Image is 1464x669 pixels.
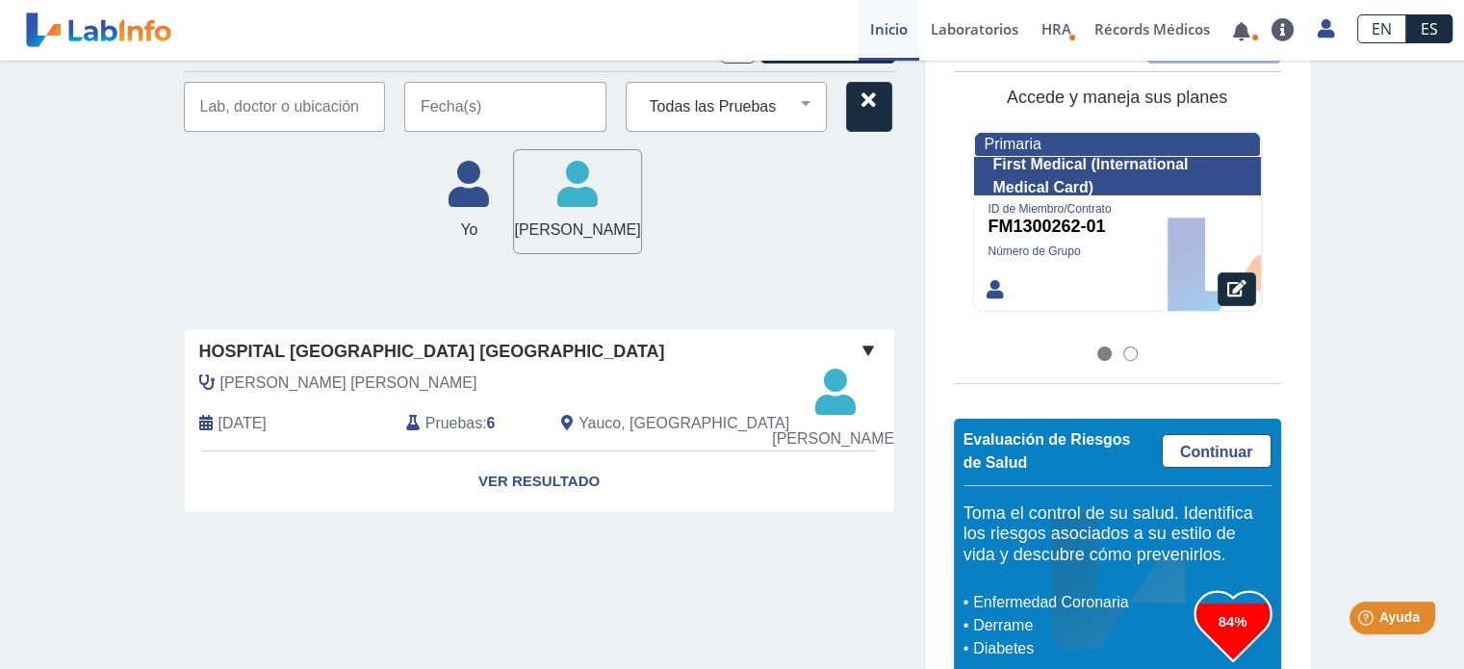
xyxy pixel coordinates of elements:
[1406,14,1452,43] a: ES
[404,82,606,132] input: Fecha(s)
[220,372,477,395] span: Lopez Asencio, Carlos
[184,82,386,132] input: Lab, doctor o ubicación
[199,339,665,365] span: Hospital [GEOGRAPHIC_DATA] [GEOGRAPHIC_DATA]
[185,451,894,512] a: Ver Resultado
[1357,14,1406,43] a: EN
[963,431,1131,471] span: Evaluación de Riesgos de Salud
[1180,444,1253,460] span: Continuar
[985,136,1041,152] span: Primaria
[487,415,496,431] b: 6
[968,591,1194,614] li: Enfermedad Coronaria
[514,219,640,242] span: [PERSON_NAME]
[963,503,1271,566] h5: Toma el control de su salud. Identifica los riesgos asociados a su estilo de vida y descubre cómo...
[1162,434,1271,468] a: Continuar
[425,412,482,435] span: Pruebas
[1194,609,1271,633] h3: 84%
[437,219,501,242] span: Yo
[1007,88,1227,107] span: Accede y maneja sus planes
[578,412,789,435] span: Yauco, PR
[218,412,267,435] span: 2025-04-08
[772,427,898,450] span: [PERSON_NAME]
[968,637,1194,660] li: Diabetes
[1041,19,1071,39] span: HRA
[392,410,547,436] div: :
[968,614,1194,637] li: Derrame
[1293,594,1443,648] iframe: Help widget launcher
